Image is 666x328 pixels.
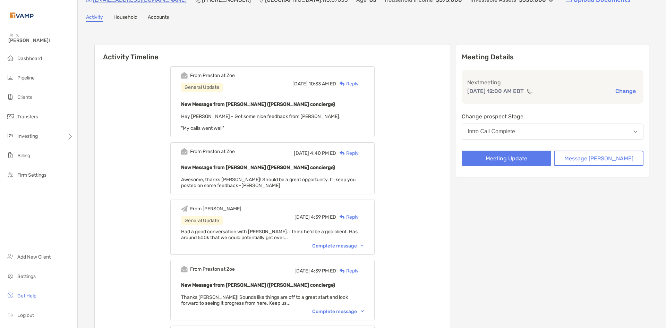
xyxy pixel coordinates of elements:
button: Change [613,87,638,95]
span: Dashboard [17,56,42,61]
img: Zoe Logo [8,3,35,28]
span: [DATE] [292,81,308,87]
b: New Message from [PERSON_NAME] ([PERSON_NAME] concierge) [181,101,335,107]
img: Chevron icon [361,310,364,312]
span: Had a good conversation with [PERSON_NAME]. I think he'd be a god client. Has around 500k that we... [181,229,358,241]
p: Next meeting [467,78,638,87]
p: Change prospect Stage [462,112,643,121]
img: Event icon [181,266,188,272]
div: From Preston at Zoe [190,73,235,78]
button: Meeting Update [462,151,551,166]
span: 4:40 PM ED [310,150,336,156]
span: Clients [17,94,32,100]
img: Reply icon [340,215,345,219]
b: New Message from [PERSON_NAME] ([PERSON_NAME] concierge) [181,165,335,170]
img: Event icon [181,205,188,212]
img: get-help icon [6,291,15,300]
img: Chevron icon [361,245,364,247]
div: General Update [181,83,223,92]
a: Accounts [148,14,169,22]
span: Get Help [17,293,36,299]
img: communication type [527,89,533,94]
a: Household [113,14,137,22]
div: From [PERSON_NAME] [190,206,241,212]
span: Thanks [PERSON_NAME]! Sounds like things are off to a great start and look forward to seeing it p... [181,294,348,306]
div: Reply [336,267,359,275]
img: pipeline icon [6,73,15,82]
img: billing icon [6,151,15,159]
span: Transfers [17,114,38,120]
span: [DATE] [294,150,309,156]
a: Activity [86,14,103,22]
h6: Activity Timeline [95,44,450,61]
span: Log out [17,312,34,318]
span: [PERSON_NAME]! [8,37,73,43]
p: Meeting Details [462,53,643,61]
img: Open dropdown arrow [633,131,638,133]
div: Reply [336,80,359,87]
p: [DATE] 12:00 AM EDT [467,87,524,95]
img: firm-settings icon [6,170,15,179]
span: Investing [17,133,38,139]
div: Reply [336,213,359,221]
b: New Message from [PERSON_NAME] ([PERSON_NAME] concierge) [181,282,335,288]
img: add_new_client icon [6,252,15,261]
div: General Update [181,216,223,225]
div: Reply [336,150,359,157]
img: Reply icon [340,269,345,273]
span: 4:39 PM ED [311,214,336,220]
span: 10:33 AM ED [309,81,336,87]
img: Event icon [181,148,188,155]
span: 4:39 PM ED [311,268,336,274]
div: Intro Call Complete [468,128,515,135]
img: clients icon [6,93,15,101]
img: Reply icon [340,151,345,155]
img: Event icon [181,72,188,79]
span: Billing [17,153,30,159]
span: Firm Settings [17,172,46,178]
span: Hey [PERSON_NAME] - Got some nice feedback from [PERSON_NAME]: "My calls went well" [181,113,341,131]
img: settings icon [6,272,15,280]
span: Pipeline [17,75,35,81]
span: [DATE] [294,268,310,274]
img: dashboard icon [6,54,15,62]
div: From Preston at Zoe [190,266,235,272]
div: From Preston at Zoe [190,149,235,154]
img: transfers icon [6,112,15,120]
button: Intro Call Complete [462,124,643,140]
img: logout icon [6,311,15,319]
span: Awesome, thanks [PERSON_NAME]! Should be a great opportunity. I'll keep you posted on some feedba... [181,177,356,188]
div: Complete message [312,243,364,249]
div: Complete message [312,309,364,314]
img: investing icon [6,132,15,140]
span: Add New Client [17,254,51,260]
span: Settings [17,274,36,279]
button: Message [PERSON_NAME] [554,151,643,166]
span: [DATE] [294,214,310,220]
img: Reply icon [340,82,345,86]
